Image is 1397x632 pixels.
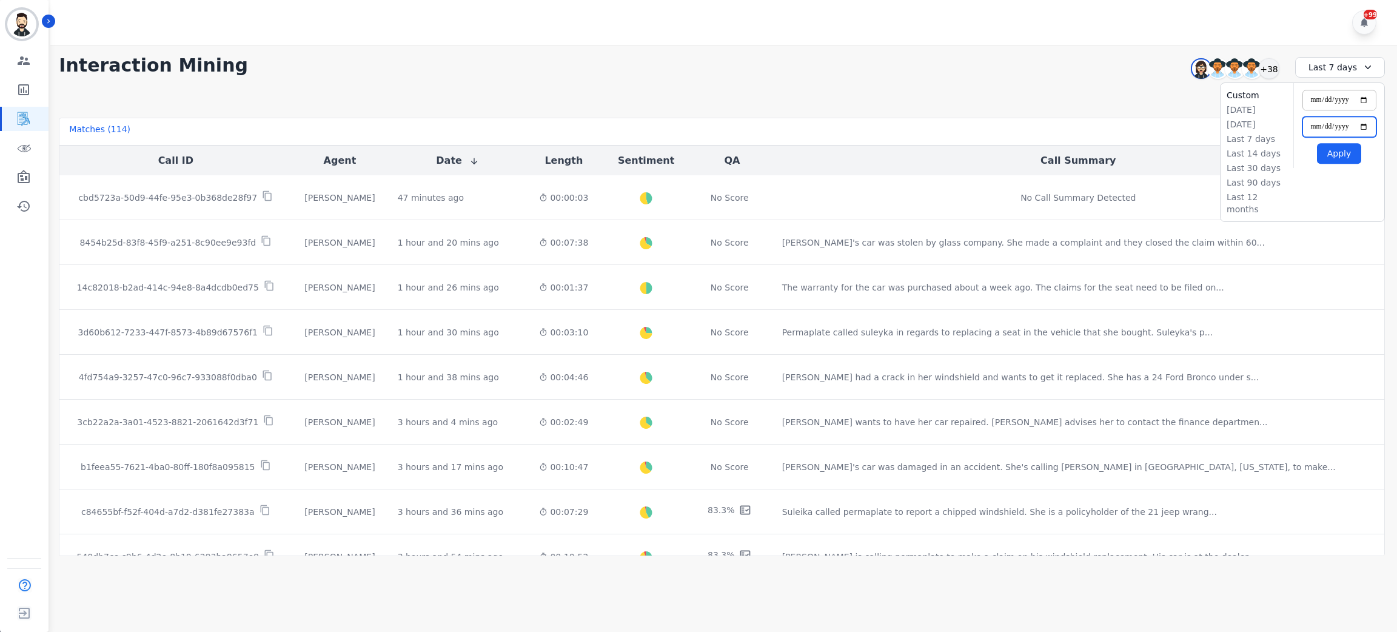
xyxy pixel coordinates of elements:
[301,237,378,249] div: [PERSON_NAME]
[7,10,36,39] img: Bordered avatar
[708,504,734,519] div: 83.3%
[782,237,1265,249] div: [PERSON_NAME]'s car was stolen by glass company. She made a complaint and they closed the claim w...
[324,153,357,168] button: Agent
[618,153,674,168] button: Sentiment
[301,461,378,473] div: [PERSON_NAME]
[398,551,503,563] div: 3 hours and 54 mins ago
[398,461,503,473] div: 3 hours and 17 mins ago
[537,416,591,428] div: 00:02:49
[711,281,749,294] div: No Score
[398,416,498,428] div: 3 hours and 4 mins ago
[782,416,1268,428] div: [PERSON_NAME] wants to have her car repaired. [PERSON_NAME] advises her to contact the finance de...
[301,416,378,428] div: [PERSON_NAME]
[77,551,260,563] p: 540db7cc-c9b6-4d2e-8b10-6293ba9657e9
[1227,162,1287,174] li: Last 30 days
[1227,176,1287,189] li: Last 90 days
[77,281,259,294] p: 14c82018-b2ad-414c-94e8-8a4dcdb0ed75
[1227,104,1287,116] li: [DATE]
[711,371,749,383] div: No Score
[301,192,378,204] div: [PERSON_NAME]
[724,153,740,168] button: QA
[59,55,248,76] h1: Interaction Mining
[711,326,749,338] div: No Score
[301,506,378,518] div: [PERSON_NAME]
[78,326,258,338] p: 3d60b612-7233-447f-8573-4b89d67576f1
[398,371,499,383] div: 1 hour and 38 mins ago
[1040,153,1116,168] button: Call Summary
[81,461,255,473] p: b1feea55-7621-4ba0-80ff-180f8a095815
[398,192,464,204] div: 47 minutes ago
[301,281,378,294] div: [PERSON_NAME]
[782,371,1259,383] div: [PERSON_NAME] had a crack in her windshield and wants to get it replaced. She has a 24 Ford Bronc...
[79,237,256,249] p: 8454b25d-83f8-45f9-a251-8c90ee9e93fd
[301,551,378,563] div: [PERSON_NAME]
[79,371,257,383] p: 4fd754a9-3257-47c0-96c7-933088f0dba0
[782,551,1256,563] div: [PERSON_NAME] is calling permaplate to make a claim on his windshield replacement. His car is at ...
[1364,10,1377,19] div: +99
[69,123,130,140] div: Matches ( 114 )
[78,192,257,204] p: cbd5723a-50d9-44fe-95e3-0b368de28f97
[1227,118,1287,130] li: [DATE]
[1227,133,1287,145] li: Last 7 days
[1227,89,1287,101] li: Custom
[537,551,591,563] div: 00:10:52
[81,506,255,518] p: c84655bf-f52f-404d-a7d2-d381fe27383a
[711,416,749,428] div: No Score
[782,461,1336,473] div: [PERSON_NAME]'s car was damaged in an accident. She's calling [PERSON_NAME] in [GEOGRAPHIC_DATA],...
[537,237,591,249] div: 00:07:38
[537,506,591,518] div: 00:07:29
[537,192,591,204] div: 00:00:03
[158,153,193,168] button: Call ID
[711,461,749,473] div: No Score
[782,506,1217,518] div: Suleika called permaplate to report a chipped windshield. She is a policyholder of the 21 jeep wr...
[782,192,1375,204] div: No Call Summary Detected
[708,549,734,564] div: 83.3%
[1227,191,1287,215] li: Last 12 months
[436,153,479,168] button: Date
[398,506,503,518] div: 3 hours and 36 mins ago
[782,326,1213,338] div: Permaplate called suleyka in regards to replacing a seat in the vehicle that she bought. Suleyka'...
[537,461,591,473] div: 00:10:47
[782,281,1224,294] div: The warranty for the car was purchased about a week ago. The claims for the seat need to be filed...
[537,281,591,294] div: 00:01:37
[537,326,591,338] div: 00:03:10
[398,326,499,338] div: 1 hour and 30 mins ago
[398,281,499,294] div: 1 hour and 26 mins ago
[537,371,591,383] div: 00:04:46
[398,237,499,249] div: 1 hour and 20 mins ago
[711,192,749,204] div: No Score
[1317,143,1361,164] button: Apply
[301,371,378,383] div: [PERSON_NAME]
[1259,58,1279,79] div: +38
[711,237,749,249] div: No Score
[544,153,583,168] button: Length
[1227,147,1287,160] li: Last 14 days
[1295,57,1385,78] div: Last 7 days
[301,326,378,338] div: [PERSON_NAME]
[77,416,258,428] p: 3cb22a2a-3a01-4523-8821-2061642d3f71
